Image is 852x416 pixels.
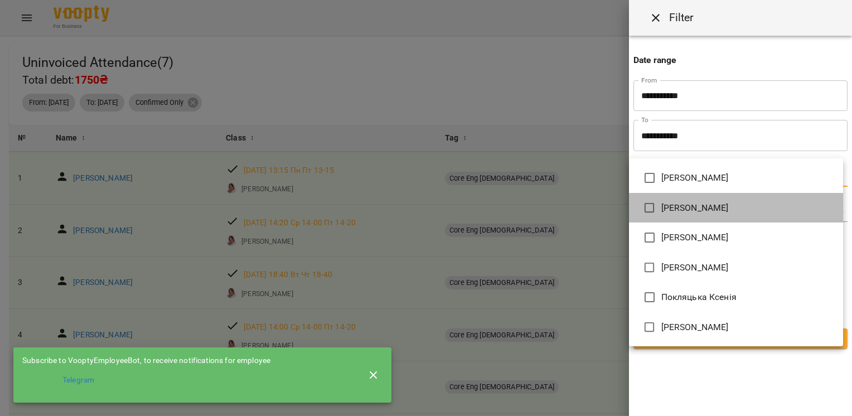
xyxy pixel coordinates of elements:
span: [PERSON_NAME] [661,321,729,334]
span: [PERSON_NAME] [661,231,729,244]
span: [PERSON_NAME] [661,201,729,215]
span: [PERSON_NAME] [661,171,729,185]
li: Telegram [22,370,351,390]
span: Покляцька Ксенія [661,291,737,304]
span: [PERSON_NAME] [661,261,729,274]
div: Subscribe to VooptyEmployeeBot, to receive notifications for employee [22,355,351,366]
